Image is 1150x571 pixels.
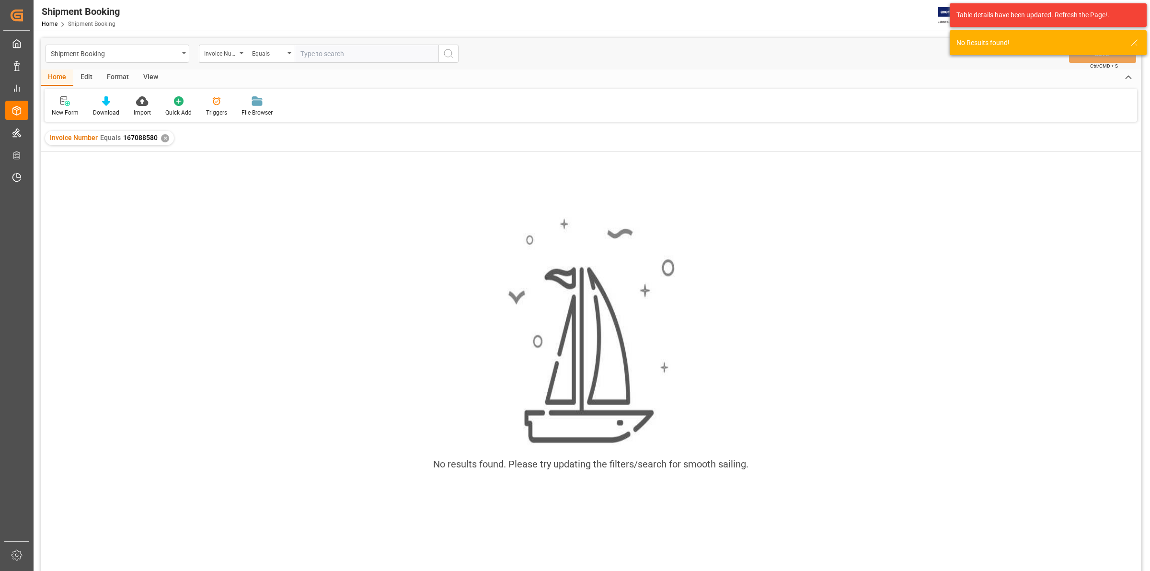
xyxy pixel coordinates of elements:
[438,45,459,63] button: search button
[134,108,151,117] div: Import
[204,47,237,58] div: Invoice Number
[136,70,165,86] div: View
[295,45,438,63] input: Type to search
[241,108,273,117] div: File Browser
[42,21,57,27] a: Home
[199,45,247,63] button: open menu
[46,45,189,63] button: open menu
[247,45,295,63] button: open menu
[100,134,121,141] span: Equals
[50,134,98,141] span: Invoice Number
[507,217,675,445] img: smooth_sailing.jpeg
[165,108,192,117] div: Quick Add
[161,134,169,142] div: ✕
[42,4,120,19] div: Shipment Booking
[938,7,971,24] img: Exertis%20JAM%20-%20Email%20Logo.jpg_1722504956.jpg
[51,47,179,59] div: Shipment Booking
[100,70,136,86] div: Format
[433,457,748,471] div: No results found. Please try updating the filters/search for smooth sailing.
[52,108,79,117] div: New Form
[123,134,158,141] span: 167088580
[252,47,285,58] div: Equals
[73,70,100,86] div: Edit
[956,38,1121,48] div: No Results found!
[1090,62,1118,70] span: Ctrl/CMD + S
[93,108,119,117] div: Download
[956,10,1133,20] div: Table details have been updated. Refresh the Page!.
[206,108,227,117] div: Triggers
[41,70,73,86] div: Home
